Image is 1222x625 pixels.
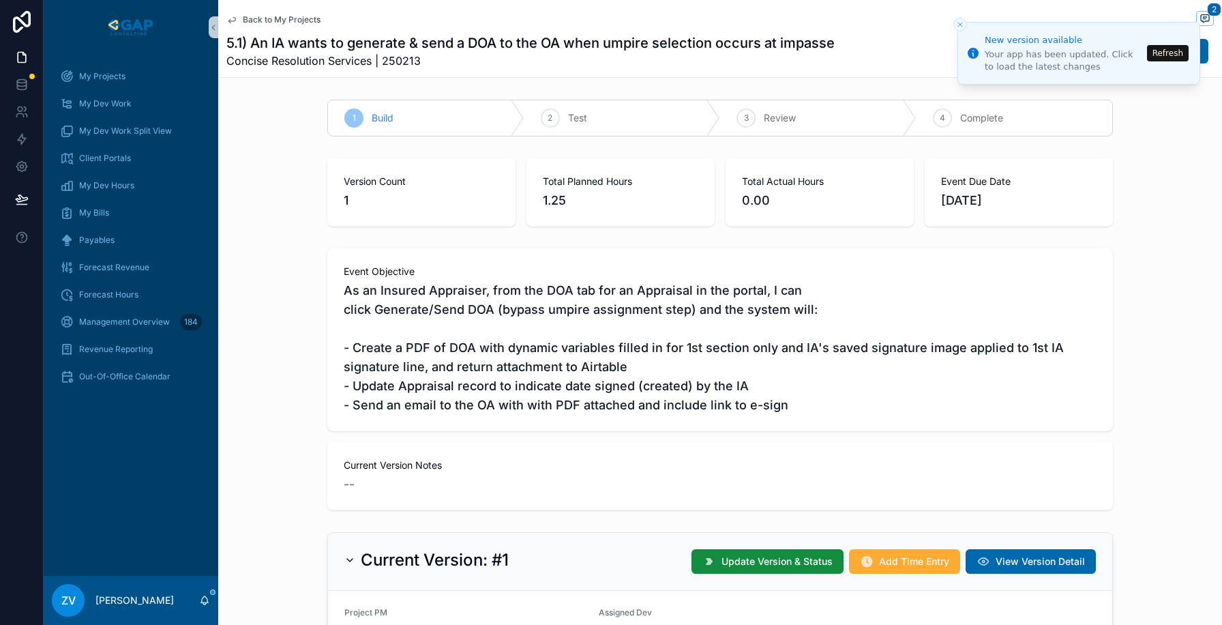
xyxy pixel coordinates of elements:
[721,555,833,568] span: Update Version & Status
[344,265,1097,278] span: Event Objective
[79,317,170,328] span: Management Overview
[79,98,132,109] span: My Dev Work
[79,207,109,218] span: My Bills
[353,113,356,123] span: 1
[180,314,202,330] div: 184
[344,191,499,210] span: 1
[52,282,210,307] a: Forecast Hours
[543,191,698,210] span: 1.25
[960,111,1003,125] span: Complete
[344,459,1097,472] span: Current Version Notes
[985,33,1143,47] div: New version available
[953,18,967,31] button: Close toast
[742,191,897,210] span: 0.00
[79,153,131,164] span: Client Portals
[985,48,1143,73] div: Your app has been updated. Click to load the latest changes
[79,371,170,382] span: Out-Of-Office Calendar
[95,594,174,607] p: [PERSON_NAME]
[226,14,321,25] a: Back to My Projects
[243,14,321,25] span: Back to My Projects
[849,549,960,574] button: Add Time Entry
[996,555,1085,568] span: View Version Detail
[599,607,652,617] span: Assigned Dev
[344,607,387,617] span: Project PM
[344,475,355,494] span: --
[226,33,835,53] h1: 5.1) An IA wants to generate & send a DOA to the OA when umpire selection occurs at impasse
[879,555,949,568] span: Add Time Entry
[361,549,509,571] h2: Current Version: #1
[543,175,698,188] span: Total Planned Hours
[52,364,210,389] a: Out-Of-Office Calendar
[79,344,153,355] span: Revenue Reporting
[226,53,835,69] span: Concise Resolution Services | 250213
[79,262,149,273] span: Forecast Revenue
[52,91,210,116] a: My Dev Work
[744,113,749,123] span: 3
[1196,11,1214,28] button: 2
[106,16,155,38] img: App logo
[52,310,210,334] a: Management Overview184
[52,146,210,171] a: Client Portals
[52,64,210,89] a: My Projects
[52,255,210,280] a: Forecast Revenue
[44,55,218,407] div: scrollable content
[1207,3,1221,16] span: 2
[79,71,125,82] span: My Projects
[1147,45,1189,61] button: Refresh
[52,228,210,252] a: Payables
[79,235,115,246] span: Payables
[79,180,134,191] span: My Dev Hours
[79,289,138,300] span: Forecast Hours
[52,119,210,143] a: My Dev Work Split View
[940,113,945,123] span: 4
[52,201,210,225] a: My Bills
[941,191,1097,210] span: [DATE]
[52,173,210,198] a: My Dev Hours
[79,126,172,136] span: My Dev Work Split View
[344,175,499,188] span: Version Count
[966,549,1096,574] button: View Version Detail
[568,111,587,125] span: Test
[941,175,1097,188] span: Event Due Date
[52,337,210,362] a: Revenue Reporting
[61,592,76,609] span: ZV
[548,113,552,123] span: 2
[764,111,796,125] span: Review
[742,175,897,188] span: Total Actual Hours
[372,111,393,125] span: Build
[344,281,1097,415] span: As an Insured Appraiser, from the DOA tab for an Appraisal in the portal, I can click Generate/Se...
[691,549,844,574] button: Update Version & Status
